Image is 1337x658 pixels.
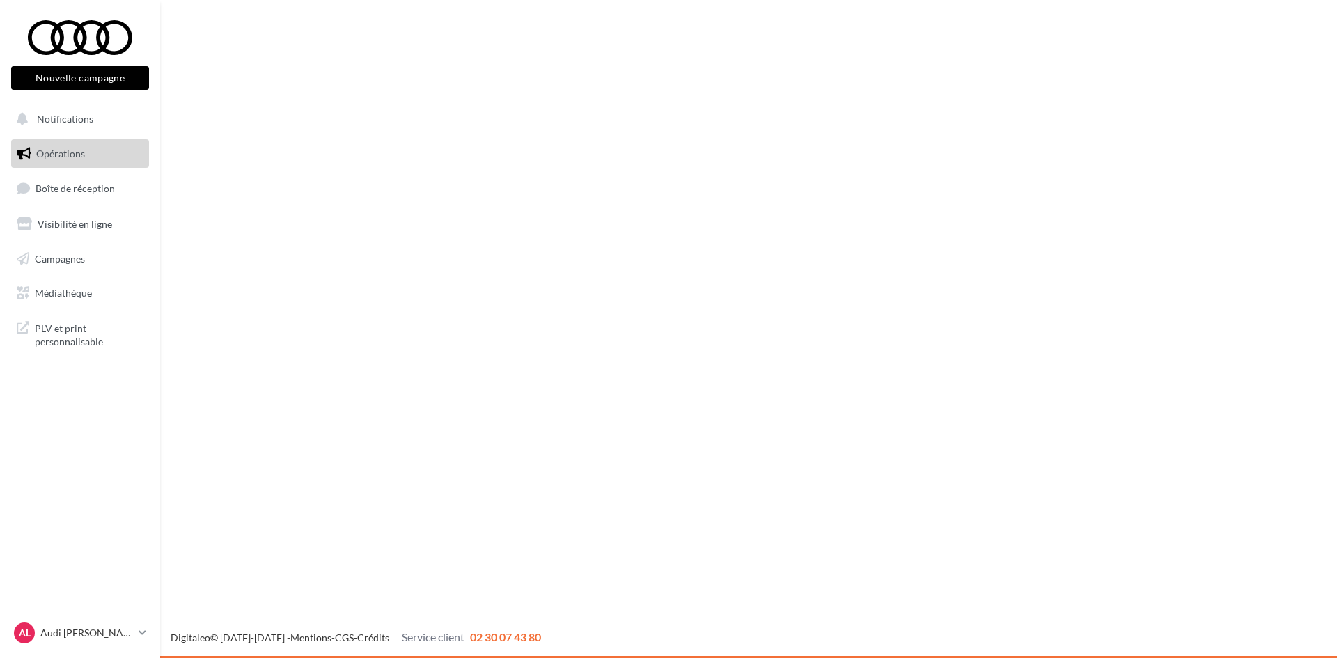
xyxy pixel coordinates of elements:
[35,252,85,264] span: Campagnes
[19,626,31,640] span: AL
[8,104,146,134] button: Notifications
[402,630,464,643] span: Service client
[357,632,389,643] a: Crédits
[35,287,92,299] span: Médiathèque
[37,113,93,125] span: Notifications
[290,632,331,643] a: Mentions
[335,632,354,643] a: CGS
[36,182,115,194] span: Boîte de réception
[38,218,112,230] span: Visibilité en ligne
[8,210,152,239] a: Visibilité en ligne
[171,632,541,643] span: © [DATE]-[DATE] - - -
[36,148,85,159] span: Opérations
[40,626,133,640] p: Audi [PERSON_NAME]
[8,173,152,203] a: Boîte de réception
[11,620,149,646] a: AL Audi [PERSON_NAME]
[8,313,152,354] a: PLV et print personnalisable
[171,632,210,643] a: Digitaleo
[35,319,143,349] span: PLV et print personnalisable
[8,244,152,274] a: Campagnes
[11,66,149,90] button: Nouvelle campagne
[470,630,541,643] span: 02 30 07 43 80
[8,139,152,169] a: Opérations
[8,279,152,308] a: Médiathèque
